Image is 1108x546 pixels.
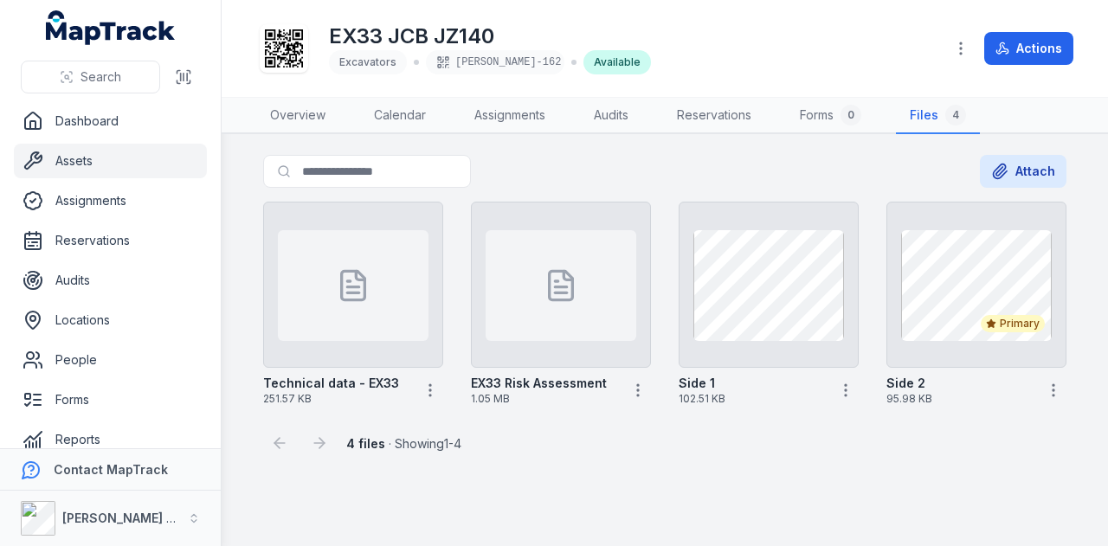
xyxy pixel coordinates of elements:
a: Dashboard [14,104,207,138]
a: Reports [14,422,207,457]
a: Assets [14,144,207,178]
a: Reservations [663,98,765,134]
a: Reservations [14,223,207,258]
strong: Side 2 [886,375,925,392]
strong: Technical data - EX33 [263,375,399,392]
span: · Showing 1 - 4 [346,436,461,451]
a: People [14,343,207,377]
strong: Contact MapTrack [54,462,168,477]
h1: EX33 JCB JZ140 [329,22,651,50]
a: Files4 [896,98,980,134]
a: Assignments [461,98,559,134]
strong: Side 1 [679,375,715,392]
a: Assignments [14,183,207,218]
span: Excavators [339,55,396,68]
div: 0 [841,105,861,125]
a: Audits [14,263,207,298]
a: Locations [14,303,207,337]
strong: EX33 Risk Assessment [471,375,607,392]
a: MapTrack [46,10,176,45]
strong: 4 files [346,436,385,451]
a: Audits [580,98,642,134]
a: Overview [256,98,339,134]
div: [PERSON_NAME]-162 [426,50,564,74]
button: Search [21,61,160,93]
div: Primary [981,315,1045,332]
a: Forms0 [786,98,875,134]
span: 1.05 MB [471,392,618,406]
div: Available [583,50,651,74]
div: 4 [945,105,966,125]
strong: [PERSON_NAME] Group [62,511,204,525]
span: 251.57 KB [263,392,410,406]
span: Search [81,68,121,86]
a: Forms [14,382,207,417]
span: 102.51 KB [679,392,826,406]
a: Calendar [360,98,440,134]
button: Attach [980,155,1066,188]
span: 95.98 KB [886,392,1034,406]
button: Actions [984,32,1073,65]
